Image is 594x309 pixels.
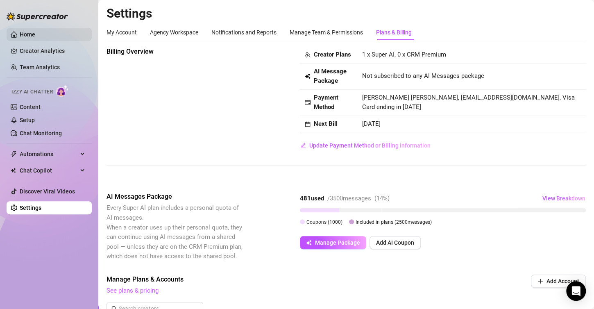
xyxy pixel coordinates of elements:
strong: Creator Plans [314,51,351,58]
a: Content [20,104,41,110]
div: Notifications and Reports [211,28,277,37]
button: Add Account [531,275,586,288]
span: / 3500 messages [327,195,371,202]
img: logo-BBDzfeDw.svg [7,12,68,20]
strong: Next Bill [314,120,338,127]
span: Chat Copilot [20,164,78,177]
span: credit-card [305,100,311,105]
img: Chat Copilot [11,168,16,173]
span: Coupons ( 1000 ) [306,219,342,225]
span: Included in plans ( 2500 messages) [356,219,432,225]
div: Plans & Billing [376,28,412,37]
a: Home [20,31,35,38]
span: Automations [20,148,78,161]
span: Manage Plans & Accounts [107,275,475,284]
button: Manage Package [300,236,366,249]
strong: AI Message Package [314,68,347,85]
button: Update Payment Method or Billing Information [300,139,431,152]
span: edit [300,143,306,148]
span: team [305,52,311,58]
span: Every Super AI plan includes a personal quota of AI messages. When a creator uses up their person... [107,204,243,260]
span: thunderbolt [11,151,17,157]
span: [DATE] [362,120,381,127]
span: [PERSON_NAME] [PERSON_NAME], [EMAIL_ADDRESS][DOMAIN_NAME], Visa Card ending in [DATE] [362,94,575,111]
span: Not subscribed to any AI Messages package [362,71,484,81]
a: Team Analytics [20,64,60,70]
a: Settings [20,204,41,211]
a: Discover Viral Videos [20,188,75,195]
span: Add AI Coupon [376,239,414,246]
button: Add AI Coupon [370,236,421,249]
a: Setup [20,117,35,123]
strong: Payment Method [314,94,338,111]
h2: Settings [107,6,586,21]
span: Manage Package [315,239,360,246]
span: plus [537,278,543,284]
div: Manage Team & Permissions [290,28,363,37]
a: Chat Monitoring [20,130,62,136]
span: AI Messages Package [107,192,244,202]
strong: 481 used [300,195,324,202]
span: Add Account [546,278,579,284]
button: View Breakdown [542,192,586,205]
a: See plans & pricing [107,287,159,294]
span: View Breakdown [542,195,585,202]
span: ( 14 %) [374,195,390,202]
span: calendar [305,121,311,127]
span: 1 x Super AI, 0 x CRM Premium [362,51,446,58]
div: Open Intercom Messenger [566,281,586,301]
span: Izzy AI Chatter [11,88,53,96]
div: Agency Workspace [150,28,198,37]
div: My Account [107,28,137,37]
span: Update Payment Method or Billing Information [309,142,431,149]
img: AI Chatter [56,85,69,97]
a: Creator Analytics [20,44,85,57]
span: Billing Overview [107,47,244,57]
